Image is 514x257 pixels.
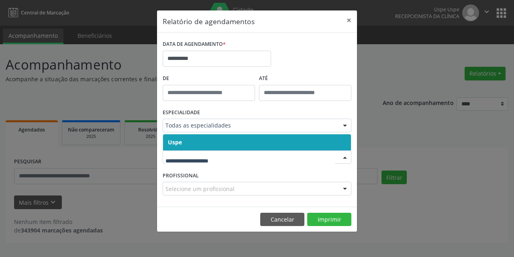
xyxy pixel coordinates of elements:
[168,138,182,146] span: Uspe
[165,121,335,130] span: Todas as especialidades
[260,213,304,226] button: Cancelar
[163,169,199,182] label: PROFISSIONAL
[341,10,357,30] button: Close
[259,72,351,85] label: ATÉ
[163,72,255,85] label: De
[163,107,200,119] label: ESPECIALIDADE
[163,38,226,51] label: DATA DE AGENDAMENTO
[165,185,235,193] span: Selecione um profissional
[307,213,351,226] button: Imprimir
[163,16,255,27] h5: Relatório de agendamentos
